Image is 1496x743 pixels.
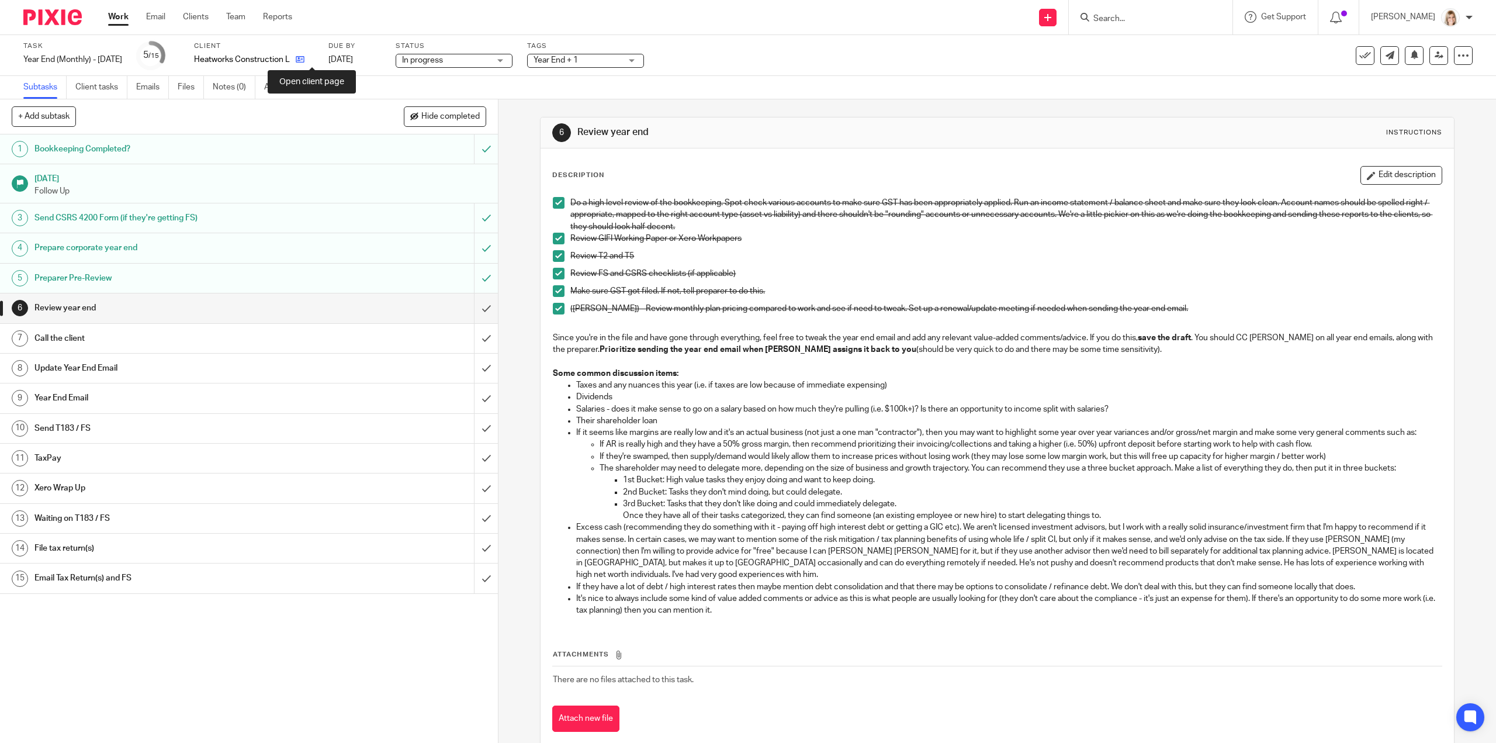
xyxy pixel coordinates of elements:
[1261,13,1306,21] span: Get Support
[577,126,1022,139] h1: Review year end
[553,651,609,658] span: Attachments
[34,450,320,467] h1: TaxPay
[23,54,122,65] div: Year End (Monthly) - May 2025
[12,540,28,557] div: 14
[623,510,1441,521] p: Once they have all of their tasks categorized, they can find someone (an existing employee or new...
[148,53,159,59] small: /15
[34,420,320,437] h1: Send T183 / FS
[570,303,1441,315] p: ([PERSON_NAME]) - Review monthly plan pricing compared to work and see if need to tweak. Set up a...
[34,479,320,497] h1: Xero Wrap Up
[108,11,129,23] a: Work
[623,498,1441,510] p: 3rd Bucket: Tasks that they don't like doing and could immediately delegate.
[396,42,512,51] label: Status
[75,76,127,99] a: Client tasks
[12,571,28,587] div: 15
[576,581,1441,593] p: If they have a lot of debt / high interest rates then maybe mention debt consolidation and that t...
[136,76,169,99] a: Emails
[553,332,1441,379] p: Since you're in the file and have gone through everything, feel free to tweak the year end email ...
[23,42,122,51] label: Task
[194,54,290,65] p: Heatworks Construction Ltd.
[12,270,28,286] div: 5
[23,76,67,99] a: Subtasks
[576,379,1441,391] p: Taxes and any nuances this year (i.e. if taxes are low because of immediate expensing)
[12,360,28,376] div: 8
[570,268,1441,279] p: Review FS and CSRS checklists (if applicable)
[576,403,1441,415] p: Salaries - does it make sense to go on a salary based on how much they're pulling (i.e. $100k+)? ...
[600,438,1441,450] p: If AR is really high and they have a 50% gross margin, then recommend prioritizing their invoicin...
[34,209,320,227] h1: Send CSRS 4200 Form (if they're getting FS)
[1441,8,1460,27] img: Tayler%20Headshot%20Compressed%20Resized%202.jpg
[12,510,28,527] div: 13
[178,76,204,99] a: Files
[12,420,28,437] div: 10
[34,389,320,407] h1: Year End Email
[263,11,292,23] a: Reports
[12,300,28,316] div: 6
[576,427,1441,438] p: If it seems like margins are really low and it's an actual business (not just a one man "contract...
[194,42,314,51] label: Client
[34,140,320,158] h1: Bookkeeping Completed?
[34,540,320,557] h1: File tax return(s)
[1371,11,1435,23] p: [PERSON_NAME]
[553,369,678,378] strong: Some common discussion items:
[552,123,571,142] div: 6
[146,11,165,23] a: Email
[328,56,353,64] span: [DATE]
[12,210,28,226] div: 3
[12,480,28,496] div: 12
[600,462,1441,474] p: The shareholder may need to delegate more, depending on the size of business and growth trajector...
[570,285,1441,297] p: Make sure GST got filed. If not, tell preparer to do this.
[213,76,255,99] a: Notes (0)
[143,49,159,62] div: 5
[1360,166,1442,185] button: Edit description
[534,56,578,64] span: Year End + 1
[1092,14,1197,25] input: Search
[12,141,28,157] div: 1
[570,197,1441,233] p: Do a high level review of the bookkeeping. Spot check various accounts to make sure GST has been ...
[527,42,644,51] label: Tags
[623,486,1441,498] p: 2nd Bucket: Tasks they don't mind doing, but could delegate.
[570,233,1441,244] p: Review GIFI Working Paper or Xero Workpapers
[553,676,694,684] span: There are no files attached to this task.
[12,240,28,257] div: 4
[328,42,381,51] label: Due by
[421,112,480,122] span: Hide completed
[570,250,1441,262] p: Review T2 and T5
[264,76,309,99] a: Audit logs
[23,54,122,65] div: Year End (Monthly) - [DATE]
[576,415,1441,427] p: Their shareholder loan
[183,11,209,23] a: Clients
[552,171,604,180] p: Description
[576,593,1441,617] p: It's nice to always include some kind of value added comments or advice as this is what people ar...
[12,106,76,126] button: + Add subtask
[34,299,320,317] h1: Review year end
[402,56,443,64] span: In progress
[1138,334,1191,342] strong: save the draft
[600,451,1441,462] p: If they're swamped, then supply/demand would likely allow them to increase prices without losing ...
[600,345,916,354] strong: Prioritize sending the year end email when [PERSON_NAME] assigns it back to you
[34,269,320,287] h1: Preparer Pre-Review
[12,330,28,347] div: 7
[623,474,1441,486] p: 1st Bucket: High value tasks they enjoy doing and want to keep doing.
[34,330,320,347] h1: Call the client
[34,185,487,197] p: Follow Up
[226,11,245,23] a: Team
[576,521,1441,580] p: Excess cash (recommending they do something with it - paying off high interest debt or getting a ...
[34,510,320,527] h1: Waiting on T183 / FS
[576,391,1441,403] p: Dividends
[1386,128,1442,137] div: Instructions
[34,239,320,257] h1: Prepare corporate year end
[34,569,320,587] h1: Email Tax Return(s) and FS
[12,450,28,466] div: 11
[12,390,28,406] div: 9
[34,360,320,377] h1: Update Year End Email
[23,9,82,25] img: Pixie
[34,170,487,185] h1: [DATE]
[552,706,619,732] button: Attach new file
[404,106,486,126] button: Hide completed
